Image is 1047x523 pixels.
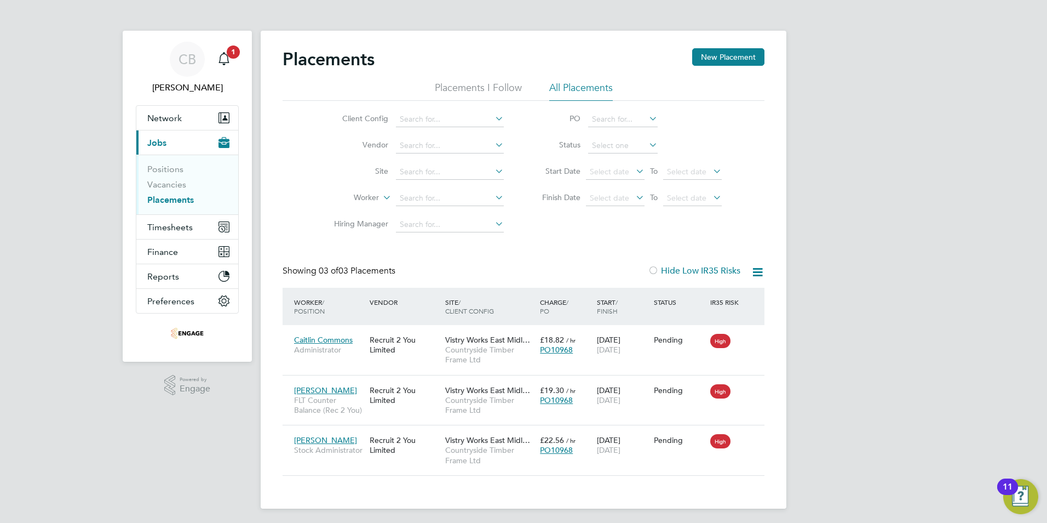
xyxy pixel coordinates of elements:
[540,395,573,405] span: PO10968
[396,164,504,180] input: Search for...
[294,298,325,315] span: / Position
[294,445,364,455] span: Stock Administrator
[136,42,239,94] a: CB[PERSON_NAME]
[319,265,395,276] span: 03 Placements
[136,240,238,264] button: Finance
[325,113,388,123] label: Client Config
[316,192,379,203] label: Worker
[647,164,661,178] span: To
[435,81,522,101] li: Placements I Follow
[319,265,338,276] span: 03 of
[540,335,564,345] span: £18.82
[291,292,367,321] div: Worker
[445,335,530,345] span: Vistry Works East Midl…
[147,138,166,148] span: Jobs
[294,335,353,345] span: Caitlin Commons
[325,140,388,150] label: Vendor
[136,264,238,288] button: Reports
[588,138,658,154] input: Select one
[654,435,705,445] div: Pending
[396,112,504,127] input: Search for...
[647,190,661,204] span: To
[667,193,706,203] span: Select date
[445,445,534,465] span: Countryside Timber Frame Ltd
[136,325,239,342] a: Go to home page
[1003,479,1038,514] button: Open Resource Center, 11 new notifications
[597,298,618,315] span: / Finish
[710,334,730,348] span: High
[180,375,210,384] span: Powered by
[291,329,764,338] a: Caitlin CommonsAdministratorRecruit 2 You LimitedVistry Works East Midl…Countryside Timber Frame ...
[445,395,534,415] span: Countryside Timber Frame Ltd
[396,138,504,154] input: Search for...
[171,325,204,342] img: recruit2you-logo-retina.png
[147,247,178,257] span: Finance
[1003,487,1013,501] div: 11
[213,42,235,77] a: 1
[283,265,398,277] div: Showing
[147,271,179,282] span: Reports
[147,113,182,123] span: Network
[136,106,238,130] button: Network
[294,385,357,395] span: [PERSON_NAME]
[396,217,504,232] input: Search for...
[147,179,186,190] a: Vacancies
[540,385,564,395] span: £19.30
[164,375,211,396] a: Powered byEngage
[367,380,442,411] div: Recruit 2 You Limited
[136,289,238,313] button: Preferences
[367,292,442,312] div: Vendor
[291,379,764,389] a: [PERSON_NAME]FLT Counter Balance (Rec 2 You)Recruit 2 You LimitedVistry Works East Midl…Countrysi...
[136,155,238,214] div: Jobs
[540,445,573,455] span: PO10968
[667,167,706,177] span: Select date
[654,335,705,345] div: Pending
[531,113,580,123] label: PO
[707,292,745,312] div: IR35 Risk
[654,385,705,395] div: Pending
[590,167,629,177] span: Select date
[227,46,240,59] span: 1
[136,130,238,155] button: Jobs
[367,329,442,360] div: Recruit 2 You Limited
[531,192,580,202] label: Finish Date
[325,219,388,229] label: Hiring Manager
[147,195,194,205] a: Placements
[445,298,494,315] span: / Client Config
[445,385,530,395] span: Vistry Works East Midl…
[540,435,564,445] span: £22.56
[325,166,388,176] label: Site
[147,296,194,306] span: Preferences
[442,292,537,321] div: Site
[597,445,620,455] span: [DATE]
[594,380,651,411] div: [DATE]
[540,298,568,315] span: / PO
[597,395,620,405] span: [DATE]
[291,429,764,439] a: [PERSON_NAME]Stock AdministratorRecruit 2 You LimitedVistry Works East Midl…Countryside Timber Fr...
[566,336,576,344] span: / hr
[179,52,196,66] span: CB
[294,345,364,355] span: Administrator
[651,292,708,312] div: Status
[367,430,442,461] div: Recruit 2 You Limited
[445,345,534,365] span: Countryside Timber Frame Ltd
[180,384,210,394] span: Engage
[136,81,239,94] span: Courtney Bower
[692,48,764,66] button: New Placement
[136,215,238,239] button: Timesheets
[597,345,620,355] span: [DATE]
[590,193,629,203] span: Select date
[294,395,364,415] span: FLT Counter Balance (Rec 2 You)
[396,191,504,206] input: Search for...
[710,384,730,399] span: High
[594,292,651,321] div: Start
[531,166,580,176] label: Start Date
[445,435,530,445] span: Vistry Works East Midl…
[540,345,573,355] span: PO10968
[147,222,193,232] span: Timesheets
[710,434,730,448] span: High
[594,329,651,360] div: [DATE]
[123,31,252,362] nav: Main navigation
[594,430,651,461] div: [DATE]
[283,48,375,70] h2: Placements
